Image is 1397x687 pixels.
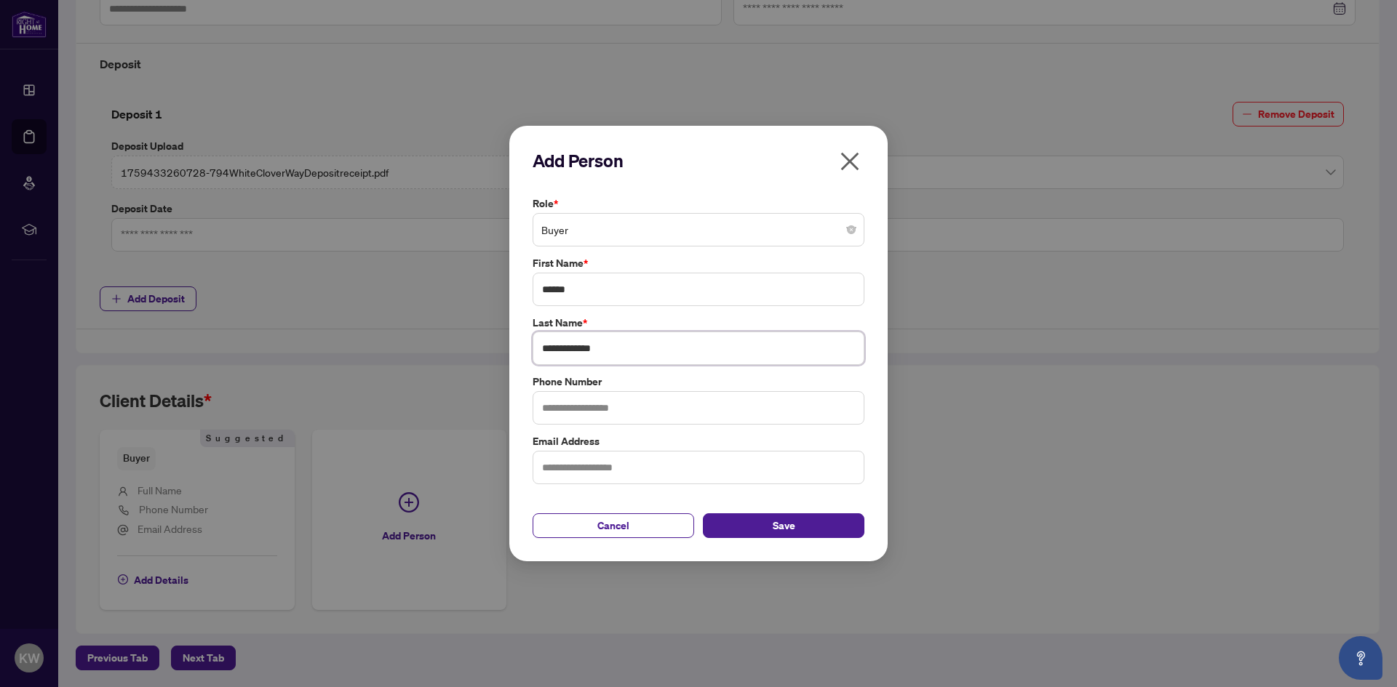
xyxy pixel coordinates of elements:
[533,196,864,212] label: Role
[541,216,856,244] span: Buyer
[597,514,629,537] span: Cancel
[533,513,694,538] button: Cancel
[533,255,864,271] label: First Name
[533,374,864,390] label: Phone Number
[773,514,795,537] span: Save
[1339,636,1382,680] button: Open asap
[533,149,864,172] h2: Add Person
[533,433,864,449] label: Email Address
[533,315,864,331] label: Last Name
[847,225,856,234] span: close-circle
[703,513,864,538] button: Save
[838,150,861,173] span: close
